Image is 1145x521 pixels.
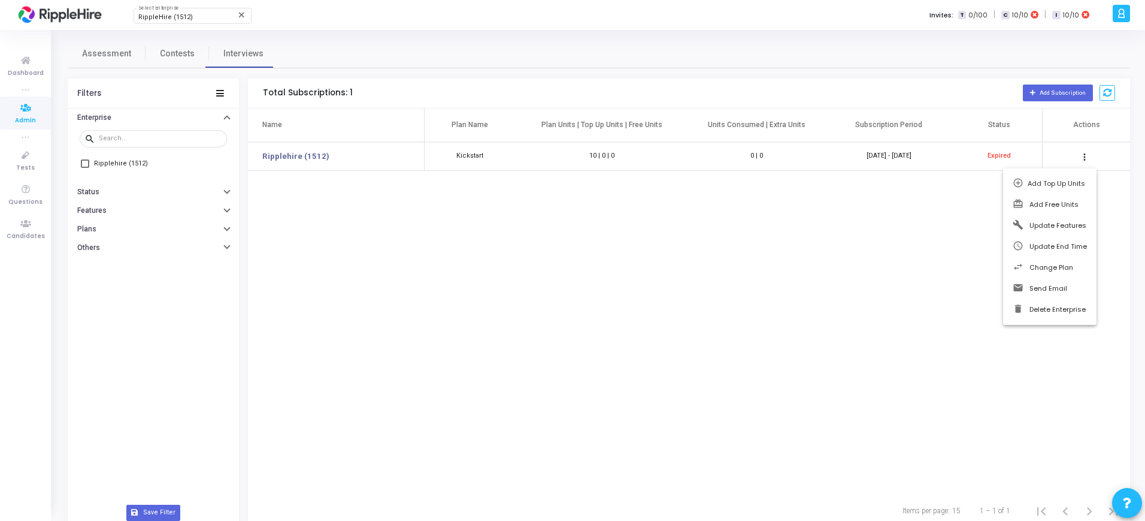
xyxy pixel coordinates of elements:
mat-icon: add_circle_outline [1013,177,1025,189]
mat-icon: email [1013,282,1025,294]
mat-icon: card_giftcard [1013,198,1025,210]
span: Send Email [1029,284,1067,293]
span: Change Plan [1029,263,1073,272]
span: Delete Enterprise [1029,305,1086,314]
span: Add Top Up Units [1028,179,1085,188]
mat-icon: build [1013,219,1025,231]
mat-icon: swap_horiz [1013,261,1025,273]
span: Update Features [1029,221,1086,230]
span: Add Free Units [1029,200,1079,209]
mat-icon: delete [1013,303,1025,315]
